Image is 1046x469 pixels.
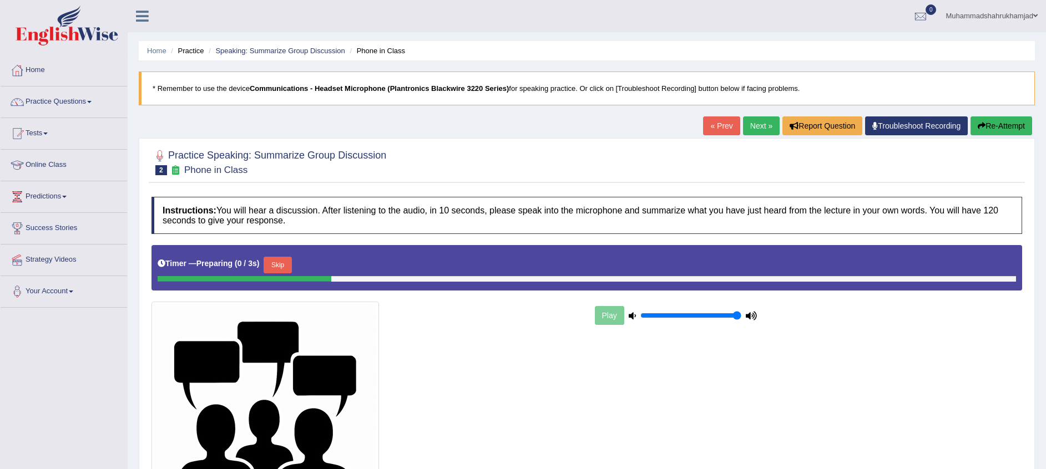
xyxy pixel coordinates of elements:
h2: Practice Speaking: Summarize Group Discussion [151,147,386,175]
a: Success Stories [1,213,127,241]
blockquote: * Remember to use the device for speaking practice. Or click on [Troubleshoot Recording] button b... [139,72,1035,105]
a: Next » [743,116,780,135]
a: Home [147,47,166,55]
b: 0 / 3s [238,259,257,268]
a: Predictions [1,181,127,209]
b: Preparing [196,259,233,268]
small: Phone in Class [184,165,247,175]
b: Communications - Headset Microphone (Plantronics Blackwire 3220 Series) [250,84,509,93]
button: Skip [264,257,291,273]
small: Exam occurring question [170,165,181,176]
a: Tests [1,118,127,146]
b: ( [235,259,238,268]
h5: Timer — [158,259,259,268]
a: « Prev [703,116,740,135]
li: Practice [168,45,204,56]
b: Instructions: [163,206,216,215]
a: Practice Questions [1,86,127,114]
a: Troubleshoot Recording [865,116,968,135]
h4: You will hear a discussion. After listening to the audio, in 10 seconds, please speak into the mi... [151,197,1022,234]
a: Home [1,55,127,83]
a: Strategy Videos [1,244,127,272]
span: 2 [155,165,167,175]
a: Online Class [1,150,127,177]
a: Speaking: Summarize Group Discussion [215,47,345,55]
b: ) [257,259,260,268]
button: Re-Attempt [971,116,1032,135]
li: Phone in Class [347,45,405,56]
a: Your Account [1,276,127,304]
span: 0 [926,4,937,15]
button: Report Question [782,116,862,135]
